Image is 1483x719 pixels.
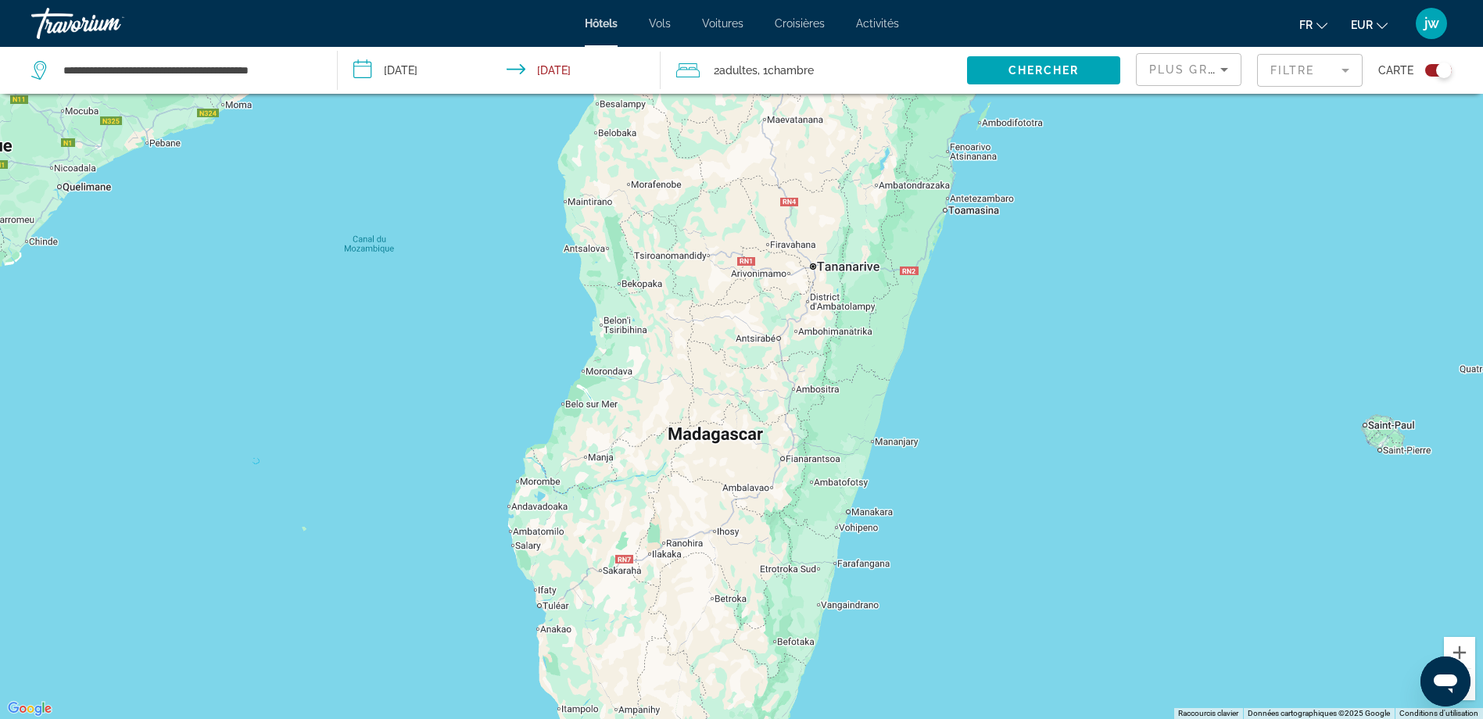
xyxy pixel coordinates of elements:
[585,17,618,30] a: Hôtels
[661,47,967,94] button: Travelers: 2 adults, 0 children
[1257,53,1363,88] button: Filter
[702,17,743,30] a: Voitures
[649,17,671,30] a: Vols
[1351,19,1373,31] span: EUR
[1424,16,1439,31] span: jw
[1444,637,1475,668] button: Zoom avant
[1378,59,1413,81] span: Carte
[1299,13,1327,36] button: Change language
[338,47,660,94] button: Check-in date: Aug 3, 2026 Check-out date: Aug 13, 2026
[1351,13,1388,36] button: Change currency
[31,3,188,44] a: Travorium
[775,17,825,30] a: Croisières
[1248,709,1390,717] span: Données cartographiques ©2025 Google
[1413,63,1452,77] button: Toggle map
[1399,709,1478,717] a: Conditions d'utilisation (s'ouvre dans un nouvel onglet)
[758,59,814,81] span: , 1
[967,56,1120,84] button: Chercher
[856,17,899,30] a: Activités
[1420,656,1470,706] iframe: Bouton de lancement de la fenêtre de messagerie
[1149,60,1228,79] mat-select: Sort by
[768,64,814,77] span: Chambre
[714,59,758,81] span: 2
[1008,64,1080,77] span: Chercher
[1149,63,1336,76] span: Plus grandes économies
[1411,7,1452,40] button: User Menu
[719,64,758,77] span: Adultes
[1178,708,1238,719] button: Raccourcis clavier
[1299,19,1313,31] span: fr
[4,699,56,719] a: Ouvrir cette zone dans Google Maps (dans une nouvelle fenêtre)
[4,699,56,719] img: Google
